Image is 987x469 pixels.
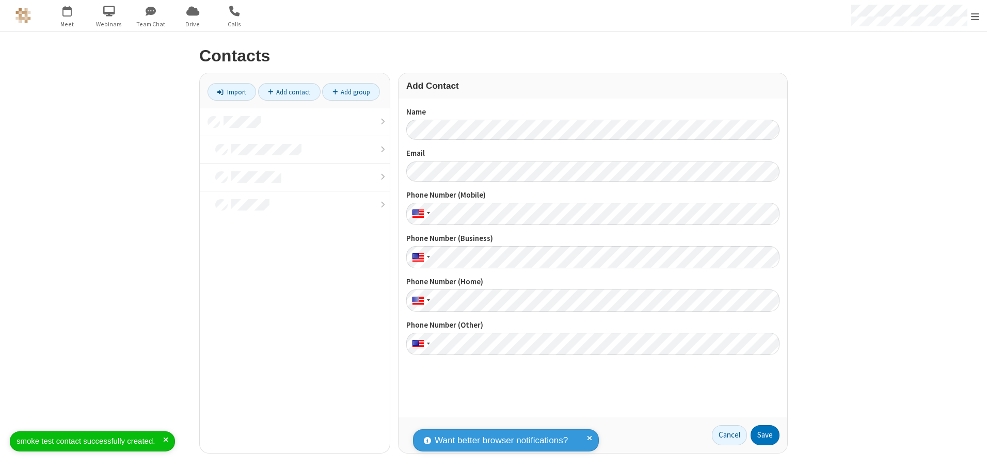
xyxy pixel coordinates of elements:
a: Add group [322,83,380,101]
h3: Add Contact [406,81,779,91]
a: Import [208,83,256,101]
label: Phone Number (Mobile) [406,189,779,201]
label: Phone Number (Business) [406,233,779,245]
span: Drive [173,20,212,29]
img: QA Selenium DO NOT DELETE OR CHANGE [15,8,31,23]
label: Phone Number (Home) [406,276,779,288]
label: Phone Number (Other) [406,319,779,331]
a: Add contact [258,83,321,101]
div: United States: + 1 [406,333,433,355]
div: United States: + 1 [406,203,433,225]
a: Cancel [712,425,747,446]
div: smoke test contact successfully created. [17,435,163,447]
label: Name [406,106,779,118]
div: United States: + 1 [406,289,433,312]
span: Meet [48,20,87,29]
label: Email [406,148,779,159]
span: Webinars [90,20,129,29]
h2: Contacts [199,47,788,65]
span: Want better browser notifications? [435,434,568,447]
div: United States: + 1 [406,246,433,268]
span: Team Chat [132,20,170,29]
span: Calls [215,20,254,29]
button: Save [751,425,779,446]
